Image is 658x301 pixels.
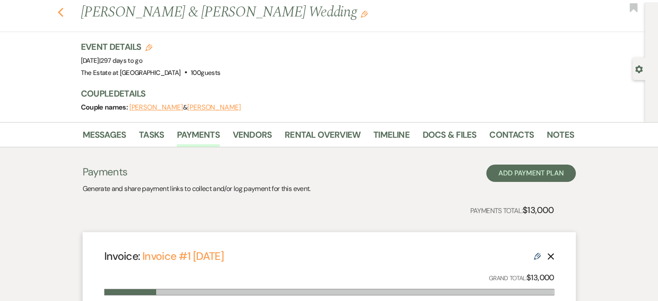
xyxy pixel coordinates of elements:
button: [PERSON_NAME] [187,104,241,111]
a: Messages [83,128,126,147]
h3: Event Details [81,41,221,53]
h4: Invoice: [104,249,224,264]
a: Notes [547,128,574,147]
button: Add Payment Plan [486,165,576,182]
a: Rental Overview [285,128,360,147]
p: Generate and share payment links to collect and/or log payment for this event. [83,183,311,194]
button: Open lead details [635,65,643,73]
p: Payments Total: [470,203,554,217]
span: 297 days to go [100,56,142,65]
h3: Couple Details [81,87,565,100]
span: 100 guests [191,68,220,77]
span: [DATE] [81,56,143,65]
h1: [PERSON_NAME] & [PERSON_NAME] Wedding [81,2,469,23]
button: [PERSON_NAME] [129,104,183,111]
p: Grand Total: [489,272,554,284]
h3: Payments [83,165,311,179]
span: | [99,56,142,65]
a: Docs & Files [423,128,476,147]
strong: $13,000 [526,272,554,283]
span: Couple names: [81,103,129,112]
a: Timeline [373,128,410,147]
button: Edit [361,10,368,18]
span: The Estate at [GEOGRAPHIC_DATA] [81,68,181,77]
strong: $13,000 [523,204,554,216]
span: & [129,103,241,112]
a: Payments [177,128,220,147]
a: Tasks [139,128,164,147]
a: Vendors [233,128,272,147]
a: Invoice #1 [DATE] [142,249,224,263]
a: Contacts [489,128,534,147]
